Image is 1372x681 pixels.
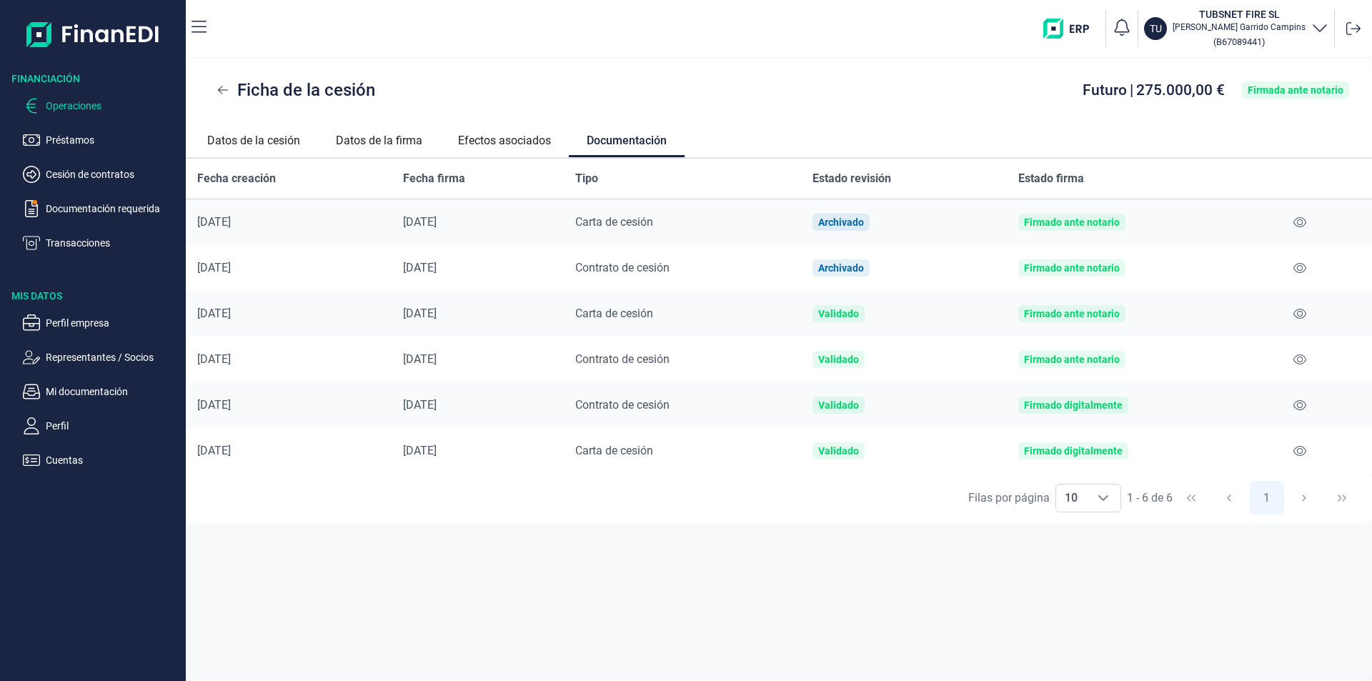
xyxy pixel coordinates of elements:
[1018,170,1084,187] span: Estado firma
[197,261,380,275] div: [DATE]
[26,11,160,57] img: Logo de aplicación
[403,215,552,229] div: [DATE]
[46,383,180,400] p: Mi documentación
[237,77,375,103] span: Ficha de la cesión
[1213,36,1265,47] small: Copiar cif
[1174,481,1208,515] button: First Page
[1173,21,1306,33] p: [PERSON_NAME] Garrido Campins
[818,262,864,274] div: Archivado
[575,170,598,187] span: Tipo
[1127,492,1173,504] span: 1 - 6 de 6
[23,314,180,332] button: Perfil empresa
[1136,81,1225,99] span: 275.000,00 €
[46,314,180,332] p: Perfil empresa
[403,261,552,275] div: [DATE]
[818,445,859,457] div: Validado
[1150,21,1162,36] p: TU
[46,166,180,183] p: Cesión de contratos
[23,234,180,252] button: Transacciones
[575,261,670,274] span: Contrato de cesión
[1083,81,1127,99] span: Futuro
[1024,399,1123,411] div: Firmado digitalmente
[403,444,552,458] div: [DATE]
[1043,19,1100,39] img: erp
[1287,481,1321,515] button: Next Page
[403,398,552,412] div: [DATE]
[23,452,180,469] button: Cuentas
[403,307,552,321] div: [DATE]
[1248,84,1343,96] div: Firmada ante notario
[1024,217,1120,228] div: Firmado ante notario
[46,200,180,217] p: Documentación requerida
[1024,354,1120,365] div: Firmado ante notario
[46,97,180,114] p: Operaciones
[440,121,569,156] a: Efectos asociados
[46,349,180,366] p: Representantes / Socios
[46,417,180,434] p: Perfil
[575,352,670,366] span: Contrato de cesión
[23,166,180,183] button: Cesión de contratos
[46,452,180,469] p: Cuentas
[197,444,380,458] div: [DATE]
[403,352,552,367] div: [DATE]
[189,121,318,156] a: Datos de la cesión
[1024,262,1120,274] div: Firmado ante notario
[23,131,180,149] button: Préstamos
[46,131,180,149] p: Préstamos
[23,383,180,400] button: Mi documentación
[197,307,380,321] div: [DATE]
[1250,481,1284,515] button: Page 1
[818,354,859,365] div: Validado
[818,308,859,319] div: Validado
[1083,83,1225,97] div: |
[575,398,670,412] span: Contrato de cesión
[197,352,380,367] div: [DATE]
[403,170,465,187] span: Fecha firma
[575,215,653,229] span: Carta de cesión
[1056,484,1086,512] span: 10
[23,200,180,217] button: Documentación requerida
[1325,481,1359,515] button: Last Page
[197,215,380,229] div: [DATE]
[1173,7,1306,21] h3: TUBSNET FIRE SL
[1212,481,1246,515] button: Previous Page
[1086,484,1120,512] div: Choose
[197,398,380,412] div: [DATE]
[23,417,180,434] button: Perfil
[812,170,891,187] span: Estado revisión
[968,489,1050,507] div: Filas por página
[1024,445,1123,457] div: Firmado digitalmente
[23,97,180,114] button: Operaciones
[569,121,685,155] a: Documentación
[197,170,276,187] span: Fecha creación
[575,307,653,320] span: Carta de cesión
[23,349,180,366] button: Representantes / Socios
[818,399,859,411] div: Validado
[1144,7,1328,50] button: TUTUBSNET FIRE SL[PERSON_NAME] Garrido Campins(B67089441)
[46,234,180,252] p: Transacciones
[818,217,864,228] div: Archivado
[1024,308,1120,319] div: Firmado ante notario
[318,121,440,156] a: Datos de la firma
[575,444,653,457] span: Carta de cesión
